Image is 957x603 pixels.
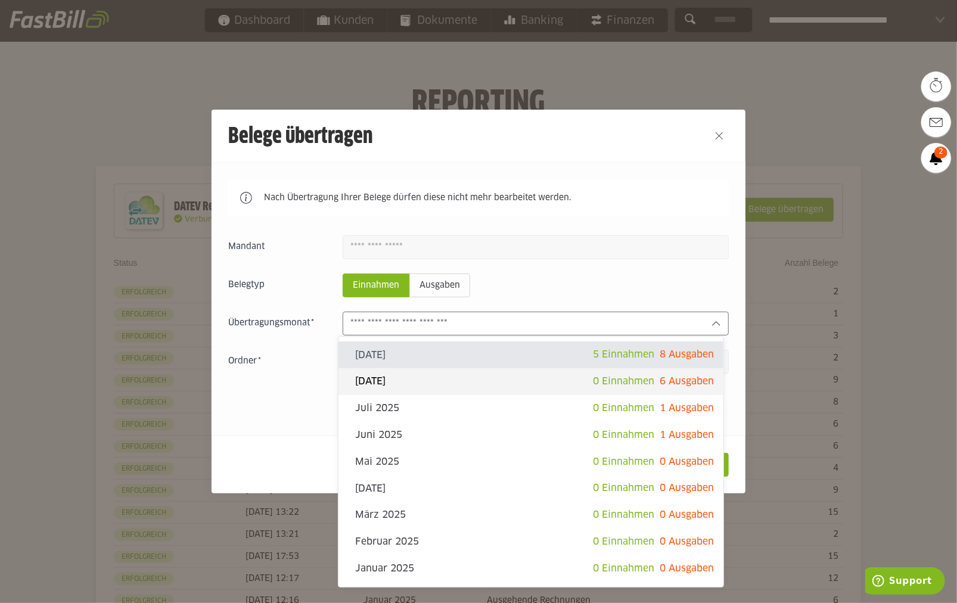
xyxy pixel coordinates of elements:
[338,475,723,502] sl-option: [DATE]
[934,147,947,158] span: 2
[593,403,654,413] span: 0 Einnahmen
[593,537,654,546] span: 0 Einnahmen
[593,510,654,520] span: 0 Einnahmen
[593,377,654,386] span: 0 Einnahmen
[660,483,714,493] span: 0 Ausgaben
[409,273,470,297] sl-radio-button: Ausgaben
[338,341,723,368] sl-option: [DATE]
[593,457,654,467] span: 0 Einnahmen
[338,555,723,582] sl-option: Januar 2025
[593,564,654,573] span: 0 Einnahmen
[338,529,723,555] sl-option: Februar 2025
[660,457,714,467] span: 0 Ausgaben
[660,430,714,440] span: 1 Ausgaben
[660,377,714,386] span: 6 Ausgaben
[228,402,729,414] sl-switch: Bereits übertragene Belege werden übermittelt
[338,502,723,529] sl-option: März 2025
[338,395,723,422] sl-option: Juli 2025
[338,368,723,395] sl-option: [DATE]
[865,567,945,597] iframe: Öffnet ein Widget, in dem Sie weitere Informationen finden
[338,422,723,449] sl-option: Juni 2025
[660,510,714,520] span: 0 Ausgaben
[660,537,714,546] span: 0 Ausgaben
[660,564,714,573] span: 0 Ausgaben
[593,430,654,440] span: 0 Einnahmen
[921,143,951,173] a: 2
[343,273,409,297] sl-radio-button: Einnahmen
[338,449,723,475] sl-option: Mai 2025
[660,403,714,413] span: 1 Ausgaben
[593,350,654,359] span: 5 Einnahmen
[593,483,654,493] span: 0 Einnahmen
[660,350,714,359] span: 8 Ausgaben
